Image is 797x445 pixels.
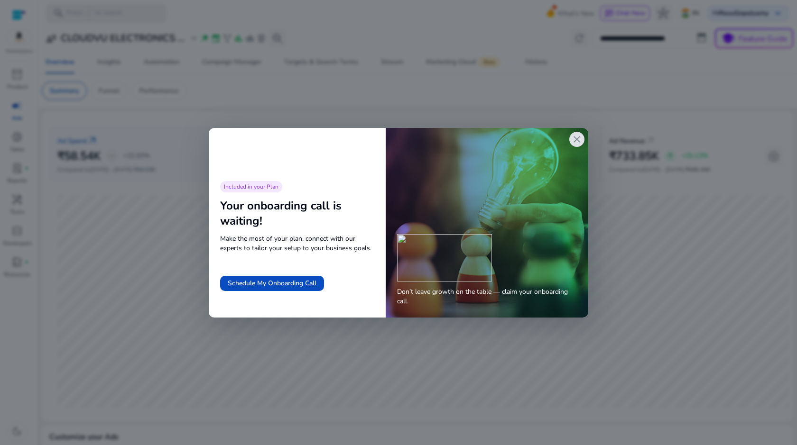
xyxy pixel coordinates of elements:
[224,183,278,191] span: Included in your Plan
[228,278,316,288] span: Schedule My Onboarding Call
[397,287,577,306] span: Don’t leave growth on the table — claim your onboarding call.
[571,134,583,145] span: close
[220,276,324,291] button: Schedule My Onboarding Call
[220,234,374,253] span: Make the most of your plan, connect with our experts to tailor your setup to your business goals.
[220,198,374,228] div: Your onboarding call is waiting!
